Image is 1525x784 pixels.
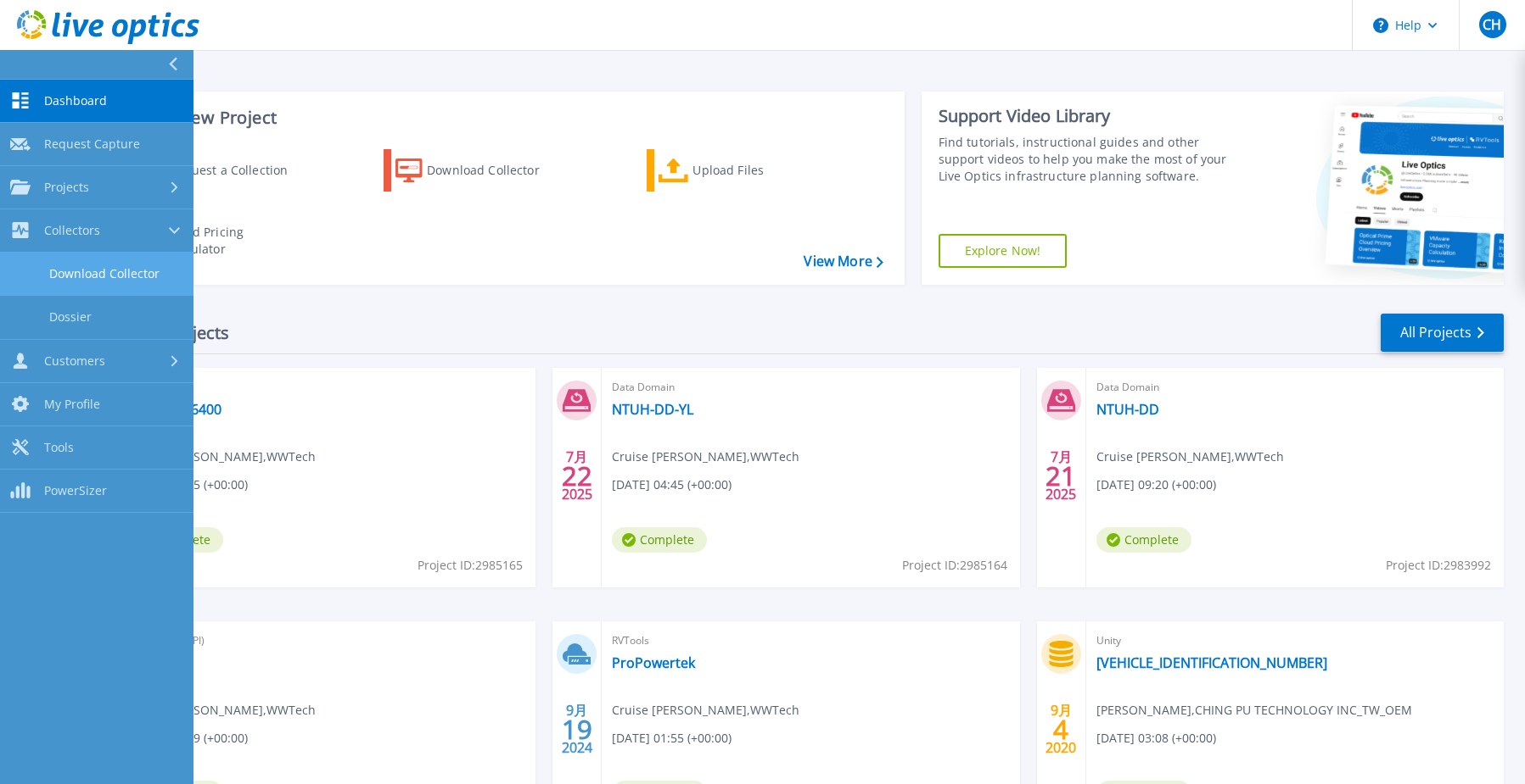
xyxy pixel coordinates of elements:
[612,631,1009,650] span: RVTools
[939,105,1234,127] div: Support Video Library
[44,483,107,498] span: PowerSizer
[562,722,592,737] span: 19
[384,149,573,192] a: Download Collector
[44,136,140,152] span: Request Capture
[902,556,1007,575] span: Project ID: 2985164
[44,180,89,195] span: Projects
[1096,378,1494,397] span: Data Domain
[612,448,799,466] span: Cruise [PERSON_NAME] , WWTech
[121,149,310,192] a: Request a Collection
[1096,729,1216,748] span: [DATE] 03:08 (+00:00)
[1096,475,1216,494] span: [DATE] 09:20 (+00:00)
[692,153,828,187] div: Upload Files
[562,469,592,483] span: 22
[612,701,799,720] span: Cruise [PERSON_NAME] , WWTech
[169,153,305,187] div: Request a Collection
[1483,18,1501,31] span: CH
[166,224,302,258] div: Cloud Pricing Calculator
[121,220,310,262] a: Cloud Pricing Calculator
[418,556,523,575] span: Project ID: 2985165
[128,631,525,650] span: NetWorker (API)
[1096,401,1159,418] a: NTUH-DD
[939,134,1234,185] div: Find tutorials, instructional guides and other support videos to help you make the most of your L...
[1096,701,1412,720] span: [PERSON_NAME] , CHING PU TECHNOLOGY INC_TW_OEM
[44,397,100,412] span: My Profile
[44,223,100,238] span: Collectors
[1053,722,1068,737] span: 4
[612,401,693,418] a: NTUH-DD-YL
[561,698,593,760] div: 9月 2024
[44,93,107,108] span: Dashboard
[427,153,563,187] div: Download Collector
[1096,527,1191,553] span: Complete
[44,353,105,369] span: Customers
[647,149,836,192] a: Upload Files
[1046,469,1076,483] span: 21
[1381,314,1504,352] a: All Projects
[1386,556,1491,575] span: Project ID: 2983992
[121,108,883,127] h3: Start a New Project
[1045,445,1077,507] div: 7月 2025
[612,527,707,553] span: Complete
[612,729,732,748] span: [DATE] 01:55 (+00:00)
[1096,631,1494,650] span: Unity
[939,234,1068,268] a: Explore Now!
[804,253,883,270] a: View More
[561,445,593,507] div: 7月 2025
[128,378,525,397] span: Data Domain
[1096,448,1284,466] span: Cruise [PERSON_NAME] , WWTech
[128,448,316,466] span: Cruise [PERSON_NAME] , WWTech
[1096,654,1327,671] a: [VEHICLE_IDENTIFICATION_NUMBER]
[612,378,1009,397] span: Data Domain
[612,475,732,494] span: [DATE] 04:45 (+00:00)
[44,440,74,455] span: Tools
[612,654,695,671] a: ProPowertek
[128,701,316,720] span: Cruise [PERSON_NAME] , WWTech
[1045,698,1077,760] div: 9月 2020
